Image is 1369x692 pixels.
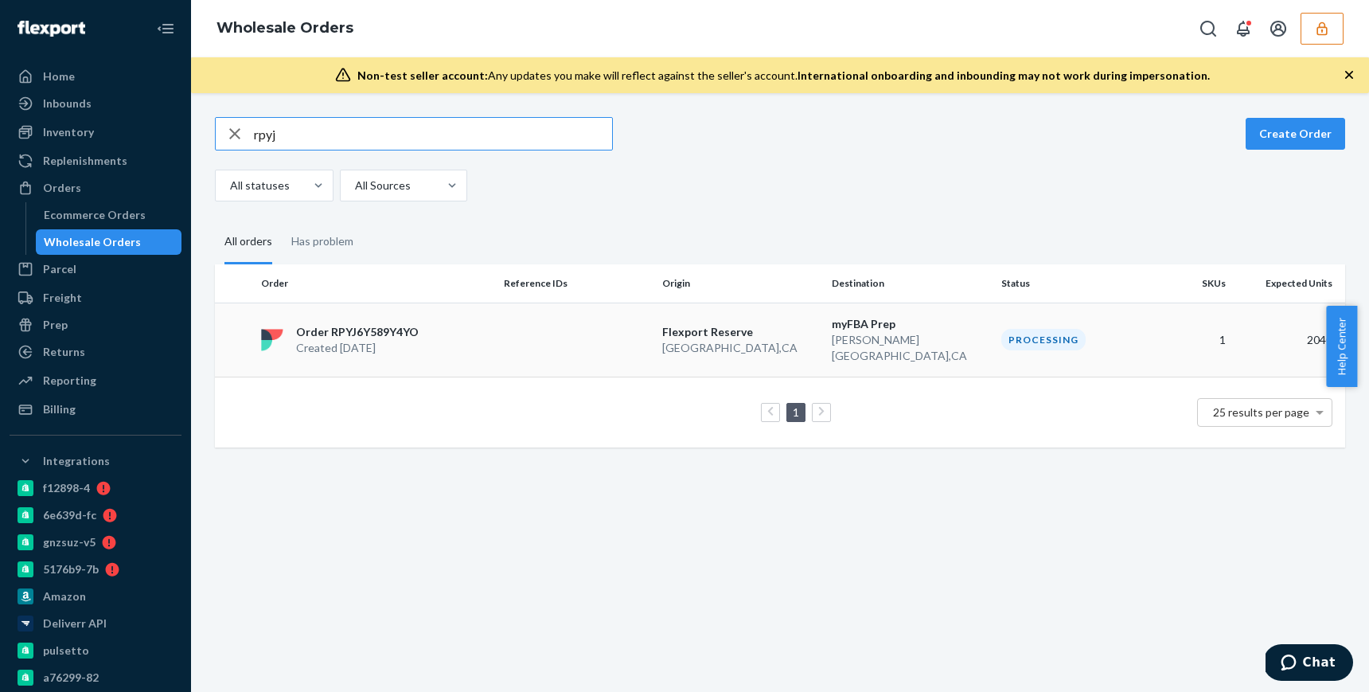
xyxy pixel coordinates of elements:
a: f12898-4 [10,475,181,501]
ol: breadcrumbs [204,6,366,52]
a: Replenishments [10,148,181,174]
img: Flexport logo [18,21,85,37]
th: Origin [656,264,825,303]
input: All statuses [228,178,230,194]
p: Flexport Reserve [662,324,819,340]
input: Search orders [254,118,612,150]
button: Open Search Box [1192,13,1224,45]
p: [GEOGRAPHIC_DATA] , CA [662,340,819,356]
button: Integrations [10,448,181,474]
a: Page 1 is your current page [790,405,802,419]
div: Billing [43,401,76,417]
div: gnzsuz-v5 [43,534,96,550]
div: Replenishments [43,153,127,169]
th: Expected Units [1232,264,1345,303]
a: pulsetto [10,638,181,663]
a: Wholesale Orders [36,229,182,255]
a: gnzsuz-v5 [10,530,181,555]
a: Reporting [10,368,181,393]
div: Parcel [43,261,76,277]
a: Wholesale Orders [216,19,353,37]
button: Help Center [1326,306,1357,387]
th: Reference IDs [497,264,656,303]
a: Prep [10,312,181,338]
p: Order RPYJ6Y589Y4YO [296,324,419,340]
th: SKUs [1153,264,1232,303]
a: Deliverr API [10,611,181,636]
button: Create Order [1246,118,1345,150]
button: Close Navigation [150,13,181,45]
a: a76299-82 [10,665,181,690]
div: Reporting [43,373,96,389]
a: Returns [10,339,181,365]
a: Parcel [10,256,181,282]
div: f12898-4 [43,480,90,496]
input: All Sources [353,178,355,194]
a: 6e639d-fc [10,502,181,528]
div: Processing [1001,329,1086,350]
a: 5176b9-7b [10,557,181,582]
p: myFBA Prep [832,316,989,332]
td: 2040 [1232,303,1345,377]
button: Open notifications [1227,13,1259,45]
div: a76299-82 [43,670,99,686]
div: All orders [224,221,272,264]
a: Amazon [10,584,181,609]
iframe: Opens a widget where you can chat to one of our agents [1266,644,1353,684]
p: [PERSON_NAME][GEOGRAPHIC_DATA] , CA [832,332,989,364]
a: Freight [10,285,181,311]
div: Amazon [43,588,86,604]
a: Inbounds [10,91,181,116]
span: International onboarding and inbounding may not work during impersonation. [798,68,1210,82]
td: 1 [1153,303,1232,377]
div: Returns [43,344,85,360]
div: 5176b9-7b [43,561,99,577]
div: Deliverr API [43,616,107,631]
span: 25 results per page [1213,405,1309,419]
div: Prep [43,317,68,333]
a: Billing [10,397,181,422]
div: Any updates you make will reflect against the seller's account. [357,68,1210,84]
th: Destination [825,264,995,303]
a: Ecommerce Orders [36,202,182,228]
div: Ecommerce Orders [44,207,146,223]
a: Inventory [10,119,181,145]
div: Integrations [43,453,110,469]
a: Home [10,64,181,89]
div: Has problem [291,221,353,262]
div: 6e639d-fc [43,507,96,523]
a: Orders [10,175,181,201]
div: Inventory [43,124,94,140]
div: Inbounds [43,96,92,111]
div: Home [43,68,75,84]
p: Created [DATE] [296,340,419,356]
span: Non-test seller account: [357,68,488,82]
div: pulsetto [43,643,89,659]
button: Open account menu [1262,13,1294,45]
img: flexport logo [261,329,283,351]
div: Orders [43,180,81,196]
th: Order [255,264,497,303]
div: Freight [43,290,82,306]
div: Wholesale Orders [44,234,141,250]
th: Status [995,264,1153,303]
